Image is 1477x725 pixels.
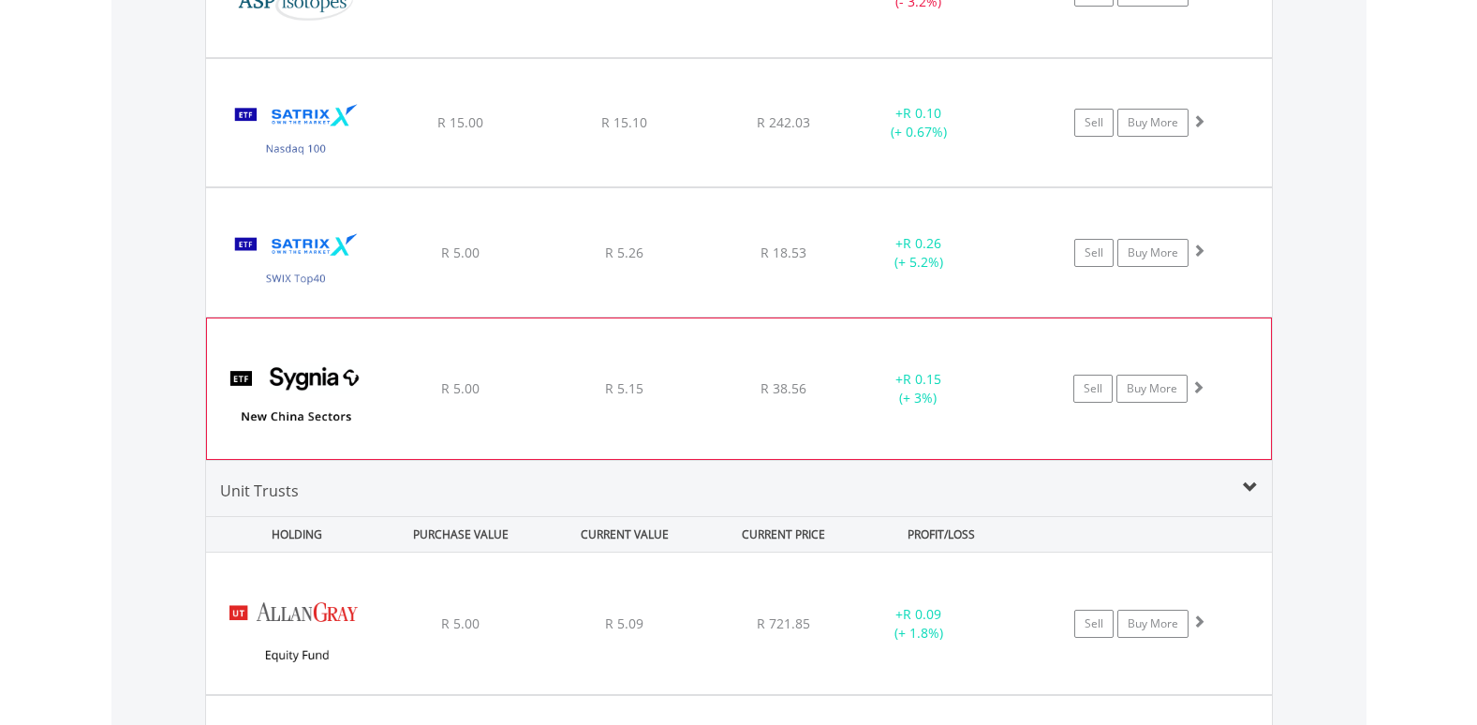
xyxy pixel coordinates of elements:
span: R 0.10 [903,104,941,122]
span: R 0.26 [903,234,941,252]
div: PROFIT/LOSS [862,517,1022,552]
div: PURCHASE VALUE [381,517,541,552]
span: Unit Trusts [220,481,299,501]
a: Sell [1074,239,1114,267]
div: + (+ 1.8%) [849,605,990,643]
div: + (+ 0.67%) [849,104,990,141]
div: HOLDING [207,517,377,552]
a: Buy More [1117,109,1189,137]
span: R 242.03 [757,113,810,131]
span: R 721.85 [757,614,810,632]
span: R 5.26 [605,244,643,261]
span: R 18.53 [761,244,806,261]
a: Buy More [1116,375,1188,403]
div: CURRENT VALUE [545,517,705,552]
img: EQU.ZA.SYGCN.png [216,342,377,454]
img: EQU.ZA.STXNDQ.png [215,82,377,183]
span: R 15.10 [601,113,647,131]
a: Buy More [1117,610,1189,638]
span: R 0.15 [903,370,941,388]
span: R 0.09 [903,605,941,623]
span: R 5.00 [441,379,480,397]
div: CURRENT PRICE [708,517,857,552]
a: Buy More [1117,239,1189,267]
span: R 5.15 [605,379,643,397]
img: UT.ZA.AGEC.png [215,576,377,688]
span: R 5.00 [441,614,480,632]
a: Sell [1074,610,1114,638]
span: R 5.00 [441,244,480,261]
img: EQU.ZA.STXSWX.png [215,212,377,312]
a: Sell [1073,375,1113,403]
a: Sell [1074,109,1114,137]
span: R 38.56 [761,379,806,397]
div: + (+ 3%) [848,370,988,407]
span: R 15.00 [437,113,483,131]
div: + (+ 5.2%) [849,234,990,272]
span: R 5.09 [605,614,643,632]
